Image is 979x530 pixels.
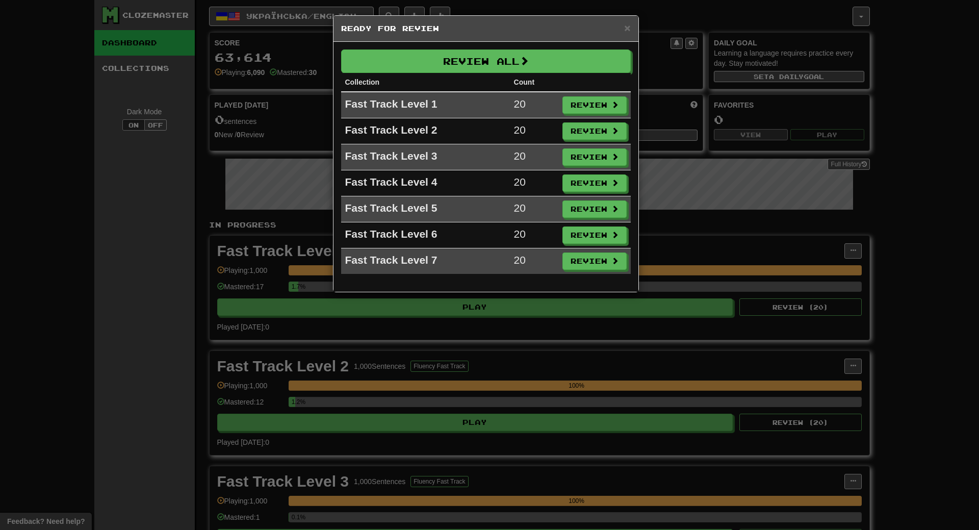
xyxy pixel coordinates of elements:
td: Fast Track Level 2 [341,118,510,144]
button: Review [562,174,627,192]
td: 20 [510,92,558,118]
td: 20 [510,144,558,170]
button: Review [562,226,627,244]
button: Review [562,253,627,270]
td: Fast Track Level 4 [341,170,510,196]
th: Collection [341,73,510,92]
td: 20 [510,222,558,248]
td: 20 [510,248,558,274]
td: Fast Track Level 3 [341,144,510,170]
td: Fast Track Level 5 [341,196,510,222]
button: Close [624,22,630,33]
td: Fast Track Level 1 [341,92,510,118]
td: 20 [510,170,558,196]
span: × [624,22,630,34]
button: Review [562,200,627,218]
button: Review All [341,49,631,73]
button: Review [562,148,627,166]
td: Fast Track Level 7 [341,248,510,274]
button: Review [562,122,627,140]
td: 20 [510,118,558,144]
td: Fast Track Level 6 [341,222,510,248]
th: Count [510,73,558,92]
td: 20 [510,196,558,222]
h5: Ready for Review [341,23,631,34]
button: Review [562,96,627,114]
